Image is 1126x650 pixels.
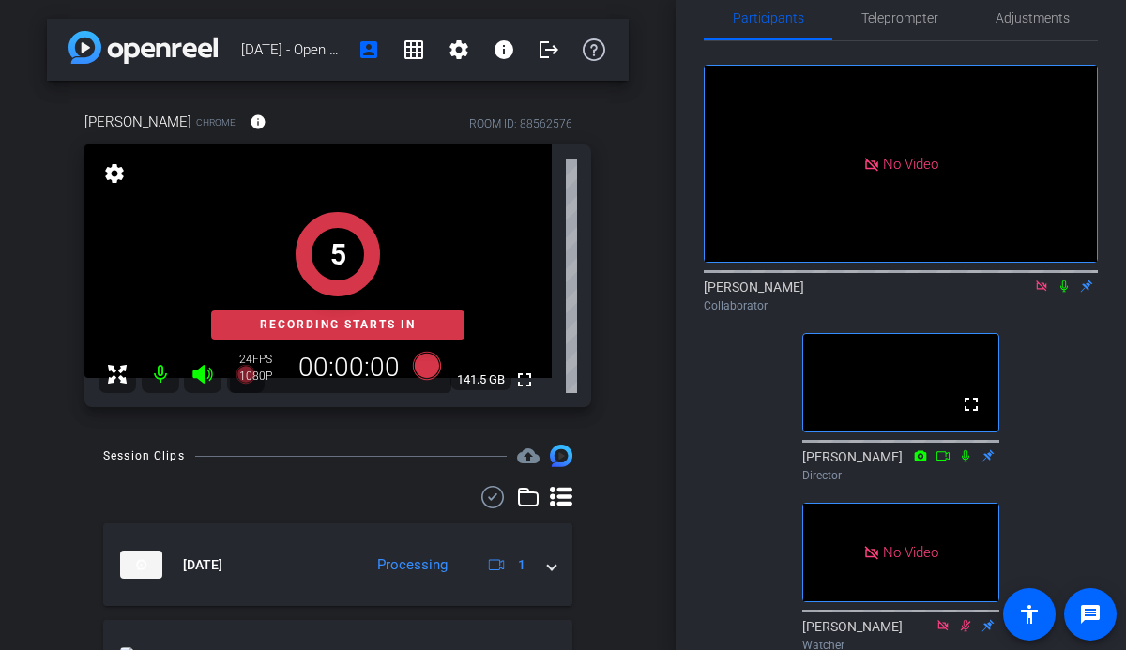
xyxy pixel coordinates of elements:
[358,38,380,61] mat-icon: account_box
[517,445,540,467] mat-icon: cloud_upload
[538,38,560,61] mat-icon: logout
[196,115,236,129] span: Chrome
[183,555,222,575] span: [DATE]
[960,393,982,416] mat-icon: fullscreen
[733,11,804,24] span: Participants
[120,551,162,579] img: thumb-nail
[802,467,999,484] div: Director
[250,113,266,130] mat-icon: info
[241,31,346,68] span: [DATE] - Open Reel Session
[550,445,572,467] img: Session clips
[517,445,540,467] span: Destinations for your clips
[103,523,572,606] mat-expansion-panel-header: thumb-nail[DATE]Processing1
[286,352,412,384] div: 00:00:00
[1018,603,1041,626] mat-icon: accessibility
[1079,603,1102,626] mat-icon: message
[211,310,464,340] div: Recording starts in
[518,555,525,575] span: 1
[68,31,218,64] img: app-logo
[861,11,938,24] span: Teleprompter
[330,234,346,276] div: 5
[103,446,185,465] div: Session Clips
[469,115,572,132] div: ROOM ID: 88562576
[883,543,938,560] span: No Video
[101,162,128,185] mat-icon: settings
[704,297,1098,314] div: Collaborator
[239,352,286,367] div: 24
[704,278,1098,314] div: [PERSON_NAME]
[883,155,938,172] span: No Video
[252,353,272,366] span: FPS
[84,112,191,132] span: [PERSON_NAME]
[450,369,511,391] span: 141.5 GB
[802,447,999,484] div: [PERSON_NAME]
[403,38,425,61] mat-icon: grid_on
[448,38,470,61] mat-icon: settings
[239,369,286,384] div: 1080P
[996,11,1070,24] span: Adjustments
[368,554,457,576] div: Processing
[493,38,515,61] mat-icon: info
